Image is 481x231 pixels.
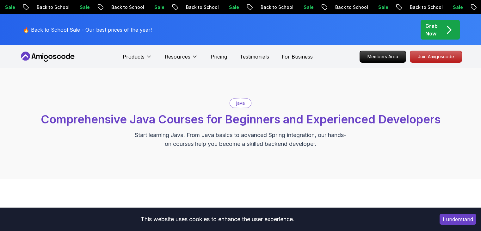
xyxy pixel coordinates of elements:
[182,4,202,10] p: Sale
[165,53,190,60] p: Resources
[165,53,198,66] button: Resources
[360,51,406,63] a: Members Area
[123,53,145,60] p: Products
[410,51,462,63] a: Join Amigoscode
[331,4,351,10] p: Sale
[437,4,480,10] p: Back to School
[134,131,347,148] p: Start learning Java. From Java basics to advanced Spring integration, our hands-on courses help y...
[410,51,462,62] p: Join Amigoscode
[425,22,438,37] p: Grab Now
[41,112,441,126] span: Comprehensive Java Courses for Beginners and Experienced Developers
[240,53,269,60] a: Testimonials
[5,212,430,226] div: This website uses cookies to enhance the user experience.
[32,4,52,10] p: Sale
[236,100,245,106] p: java
[440,214,476,225] button: Accept cookies
[64,4,107,10] p: Back to School
[213,4,256,10] p: Back to School
[362,4,405,10] p: Back to School
[107,4,127,10] p: Sale
[360,51,406,62] p: Members Area
[139,4,182,10] p: Back to School
[211,53,227,60] a: Pricing
[123,53,152,66] button: Products
[405,4,426,10] p: Sale
[23,26,152,34] p: 🔥 Back to School Sale - Our best prices of the year!
[288,4,331,10] p: Back to School
[282,53,313,60] a: For Business
[256,4,276,10] p: Sale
